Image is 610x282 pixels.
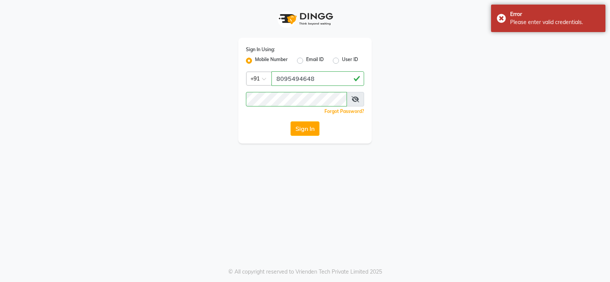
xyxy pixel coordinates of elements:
[246,46,275,53] label: Sign In Using:
[510,18,600,26] div: Please enter valid credentials.
[271,71,364,86] input: Username
[324,108,364,114] a: Forgot Password?
[510,10,600,18] div: Error
[342,56,358,65] label: User ID
[246,92,347,106] input: Username
[255,56,288,65] label: Mobile Number
[306,56,324,65] label: Email ID
[291,121,319,136] button: Sign In
[274,8,335,30] img: logo1.svg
